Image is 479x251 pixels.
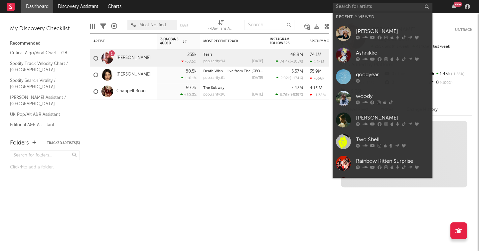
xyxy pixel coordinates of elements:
[187,53,197,57] div: 255k
[10,25,80,33] div: My Discovery Checklist
[252,60,263,63] div: [DATE]
[186,69,197,74] div: 80.5k
[252,76,263,80] div: [DATE]
[203,86,225,90] a: The Subway
[180,93,197,97] div: +50.3 %
[428,79,472,87] div: 0
[333,174,432,196] a: Biffy Clyro
[10,60,73,74] a: Spotify Track Velocity Chart / [GEOGRAPHIC_DATA]
[356,71,429,79] div: goodyear
[290,93,302,97] span: +539 %
[356,135,429,143] div: Two Shell
[208,25,234,33] div: 7-Day Fans Added (7-Day Fans Added)
[181,76,197,80] div: +10.1 %
[356,92,429,100] div: woody
[93,39,143,43] div: Artist
[186,86,197,90] div: 59.7k
[310,69,322,74] div: 35.9M
[203,70,263,73] div: Death Wish - Live from The O2 Arena
[276,76,303,80] div: ( )
[291,69,303,74] div: 5.57M
[291,77,302,80] span: +174 %
[333,88,432,109] a: woody
[356,49,429,57] div: Ashnikko
[203,39,253,43] div: Most Recent Track
[333,109,432,131] a: [PERSON_NAME]
[203,53,213,57] a: Tears
[181,59,197,64] div: -38.5 %
[90,17,95,36] div: Edit Columns
[290,53,303,57] div: 48.9M
[310,39,360,43] div: Spotify Monthly Listeners
[333,131,432,152] a: Two Shell
[116,55,151,61] a: [PERSON_NAME]
[10,49,73,57] a: Critical Algo/Viral Chart - GB
[203,53,263,57] div: Tears
[160,37,181,45] span: 7-Day Fans Added
[10,139,29,147] div: Folders
[276,59,303,64] div: ( )
[310,60,324,64] div: 1.24M
[180,24,188,28] button: Save
[252,93,263,97] div: [DATE]
[10,150,80,160] input: Search for folders...
[310,76,324,81] div: -366k
[333,23,432,44] a: [PERSON_NAME]
[333,66,432,88] a: goodyear
[356,114,429,122] div: [PERSON_NAME]
[111,17,117,36] div: A&R Pipeline
[280,77,290,80] span: 2.02k
[203,93,226,97] div: popularity: 90
[333,44,432,66] a: Ashnikko
[291,60,302,64] span: +105 %
[291,86,303,90] div: 7.43M
[10,121,73,135] a: Editorial A&R Assistant ([GEOGRAPHIC_DATA])
[10,77,73,91] a: Spotify Search Virality / [GEOGRAPHIC_DATA]
[203,86,263,90] div: The Subway
[100,17,106,36] div: Filters
[208,17,234,36] div: 7-Day Fans Added (7-Day Fans Added)
[450,73,464,76] span: -1.56 %
[454,2,462,7] div: 99 +
[310,86,322,90] div: 40.9M
[203,70,289,73] a: Death Wish - Live from The [GEOGRAPHIC_DATA]
[310,53,321,57] div: 74.1M
[280,60,290,64] span: 74.4k
[439,81,452,85] span: -100 %
[428,70,472,79] div: 1.45k
[275,93,303,97] div: ( )
[336,13,429,21] div: Recently Viewed
[280,93,289,97] span: 6.76k
[10,94,73,108] a: [PERSON_NAME] Assistant / [GEOGRAPHIC_DATA]
[333,3,432,11] input: Search for artists
[10,40,80,48] div: Recommended
[10,111,73,118] a: UK Pop/Alt A&R Assistant
[356,27,429,35] div: [PERSON_NAME]
[10,163,80,171] div: Click to add a folder.
[139,23,166,27] span: Most Notified
[452,4,456,9] button: 99+
[455,27,472,33] button: Untrack
[244,20,294,30] input: Search...
[310,93,326,97] div: -1.38M
[116,89,146,94] a: Chappell Roan
[270,37,293,45] div: Instagram Followers
[333,152,432,174] a: Rainbow Kitten Surprise
[203,76,225,80] div: popularity: 61
[356,157,429,165] div: Rainbow Kitten Surprise
[47,141,80,145] button: Tracked Artists(3)
[116,72,151,78] a: [PERSON_NAME]
[203,60,226,63] div: popularity: 94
